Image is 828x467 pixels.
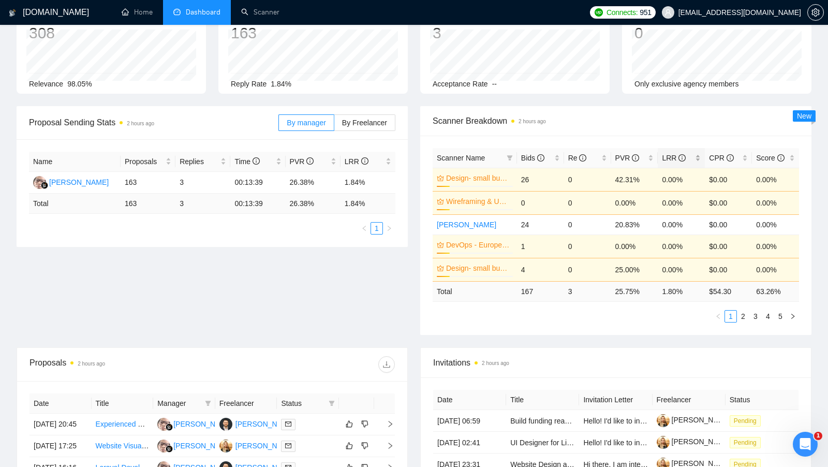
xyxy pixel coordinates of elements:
[175,172,230,194] td: 3
[253,157,260,165] span: info-circle
[346,420,353,428] span: like
[378,420,394,428] span: right
[510,439,615,447] a: UI Designer for Light UI Cleanup
[378,442,394,449] span: right
[756,154,784,162] span: Score
[762,311,774,322] a: 4
[658,258,705,281] td: 0.00%
[203,396,213,411] span: filter
[437,221,496,229] a: [PERSON_NAME]
[482,360,509,366] time: 2 hours ago
[175,152,230,172] th: Replies
[281,398,324,409] span: Status
[611,214,658,235] td: 20.83%
[787,310,799,323] button: right
[359,418,371,430] button: dislike
[807,8,824,17] a: setting
[611,235,658,258] td: 0.00%
[29,393,92,414] th: Date
[9,5,16,21] img: logo
[678,154,686,162] span: info-circle
[658,214,705,235] td: 0.00%
[433,114,799,127] span: Scanner Breakdown
[41,182,48,189] img: gigradar-bm.png
[446,262,511,274] a: Design- small business ([GEOGRAPHIC_DATA])(15$)
[519,119,546,124] time: 2 hours ago
[579,154,586,162] span: info-circle
[371,222,383,235] li: 1
[712,310,724,323] li: Previous Page
[92,435,154,457] td: Website Visual Refresh with Concrete5 Expertise
[446,172,511,184] a: Design- small business ([GEOGRAPHIC_DATA])(4)
[433,281,517,301] td: Total
[433,410,506,432] td: [DATE] 06:59
[92,393,154,414] th: Title
[506,432,579,454] td: UI Designer for Light UI Cleanup
[752,281,799,301] td: 63.26 %
[640,7,651,18] span: 951
[790,313,796,319] span: right
[379,360,394,369] span: download
[705,281,752,301] td: $ 54.30
[33,178,109,186] a: HH[PERSON_NAME]
[157,441,233,449] a: HH[PERSON_NAME]
[29,80,63,88] span: Relevance
[752,235,799,258] td: 0.00%
[219,419,295,428] a: OP[PERSON_NAME]
[157,419,233,428] a: HH[PERSON_NAME]
[345,157,368,166] span: LRR
[437,241,444,249] span: crown
[378,356,395,373] button: download
[492,80,497,88] span: --
[787,310,799,323] li: Next Page
[173,418,233,430] div: [PERSON_NAME]
[752,258,799,281] td: 0.00%
[437,174,444,182] span: crown
[664,9,672,16] span: user
[346,442,353,450] span: like
[286,172,341,194] td: 26.38%
[705,191,752,214] td: $0.00
[386,225,392,231] span: right
[341,172,395,194] td: 1.84%
[564,191,611,214] td: 0
[726,390,799,410] th: Status
[611,168,658,191] td: 42.31%
[234,157,259,166] span: Time
[241,8,279,17] a: searchScanner
[285,421,291,427] span: mail
[433,432,506,454] td: [DATE] 02:41
[29,414,92,435] td: [DATE] 20:45
[153,393,215,414] th: Manager
[342,119,387,127] span: By Freelancer
[777,154,785,162] span: info-circle
[564,214,611,235] td: 0
[752,191,799,214] td: 0.00%
[595,8,603,17] img: upwork-logo.png
[433,356,799,369] span: Invitations
[506,410,579,432] td: Build funding ready Figma prototype -UX/UI Mapped
[797,112,811,120] span: New
[173,8,181,16] span: dashboard
[361,225,367,231] span: left
[361,442,368,450] span: dislike
[231,80,267,88] span: Reply Rate
[611,281,658,301] td: 25.75 %
[341,194,395,214] td: 1.84 %
[657,437,731,446] a: [PERSON_NAME]
[505,150,515,166] span: filter
[705,258,752,281] td: $0.00
[446,239,511,251] a: DevOps - Europe (no budget)
[230,194,285,214] td: 00:13:39
[653,390,726,410] th: Freelancer
[564,258,611,281] td: 0
[287,119,326,127] span: By manager
[662,154,686,162] span: LRR
[793,432,818,457] iframe: Intercom live chat
[215,393,277,414] th: Freelancer
[506,390,579,410] th: Title
[175,194,230,214] td: 3
[705,168,752,191] td: $0.00
[564,281,611,301] td: 3
[568,154,587,162] span: Re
